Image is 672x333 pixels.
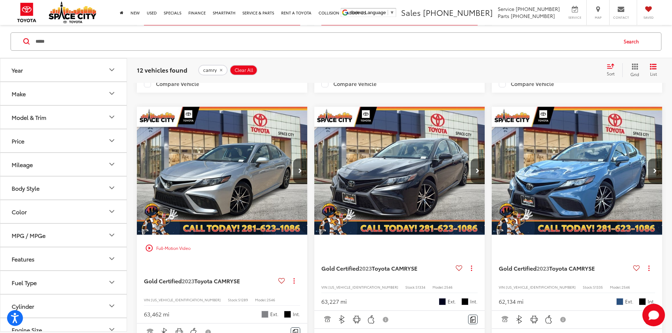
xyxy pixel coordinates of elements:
span: SE [588,264,595,272]
span: Gold Certified [144,277,182,285]
span: Stock: [583,284,593,290]
div: 63,227 mi [321,297,347,306]
div: MPG / MPGe [108,231,116,239]
span: Celestial Silver Metallic [261,311,268,318]
span: Saved [641,15,656,20]
span: Stock: [228,297,238,302]
img: Adaptive Cruise Control [323,315,332,324]
span: VIN: [499,284,506,290]
span: Map [590,15,606,20]
div: Make [108,89,116,98]
div: 63,462 mi [144,310,169,318]
svg: Start Chat [642,304,665,326]
div: Features [12,255,35,262]
button: Actions [288,275,300,287]
span: dropdown dots [293,278,295,284]
div: Color [12,208,27,215]
span: Ext. [448,298,456,305]
span: Midnight Black Metal [439,298,446,305]
div: Body Style [12,184,40,191]
span: [PHONE_NUMBER] [511,12,555,19]
img: Comments [470,316,476,322]
span: Gold Certified [321,264,359,272]
button: Clear All [230,64,258,75]
img: Android Auto [530,315,539,324]
div: 62,134 mi [499,297,523,306]
img: 2023 Toyota CAMRY SE SEDAN FWD [137,107,308,235]
span: [PHONE_NUMBER] [423,7,493,18]
span: S1335 [593,284,603,290]
span: Black [461,298,468,305]
div: Model & Trim [12,113,46,120]
div: Body Style [108,184,116,192]
img: Apple CarPlay [367,315,376,324]
button: Actions [465,262,478,275]
span: Cavalry Blue [616,298,623,305]
div: 2023 Toyota CAMRY SE 0 [314,107,485,235]
span: 2023 [537,264,549,272]
img: Android Auto [352,315,361,324]
input: Search by Make, Model, or Keyword [35,33,617,50]
img: Space City Toyota [49,1,96,23]
span: Stock: [405,284,416,290]
div: Mileage [12,161,33,167]
button: MPG / MPGeMPG / MPGe [0,223,127,246]
a: Gold Certified2023Toyota CAMRYSE [499,264,630,272]
div: Mileage [108,160,116,168]
span: Sort [607,70,615,76]
button: FeaturesFeatures [0,247,127,270]
button: Body StyleBody Style [0,176,127,199]
div: Year [108,66,116,74]
button: Comments [468,315,478,324]
span: dropdown dots [471,265,472,271]
button: Model & TrimModel & Trim [0,105,127,128]
label: Compare Vehicle [499,80,554,87]
span: 2023 [182,277,194,285]
span: Clear All [235,67,253,73]
span: Black [639,298,646,305]
button: List View [644,63,662,77]
button: Next image [293,159,307,183]
div: Features [108,254,116,263]
button: ColorColor [0,200,127,223]
img: 2023 Toyota CAMRY SE SEDAN FWD [314,107,485,235]
span: S1289 [238,297,248,302]
span: SE [234,277,240,285]
button: CylinderCylinder [0,294,127,317]
span: Toyota CAMRY [372,264,411,272]
button: MakeMake [0,82,127,105]
span: Ext. [625,298,634,305]
span: 2546 [444,284,453,290]
span: Model: [610,284,622,290]
button: MileageMileage [0,153,127,175]
span: 12 vehicles found [137,65,187,74]
img: Bluetooth® [338,315,346,324]
div: Make [12,90,26,97]
img: Apple CarPlay [544,315,553,324]
button: View Disclaimer [557,312,569,327]
button: Next image [471,159,485,183]
span: [US_VEHICLE_IDENTIFICATION_NUMBER] [151,297,221,302]
span: Parts [498,12,509,19]
a: Select Language​ [351,10,394,15]
a: Gold Certified2023Toyota CAMRYSE [321,264,453,272]
span: Contact [613,15,629,20]
label: Compare Vehicle [321,80,377,87]
span: VIN: [144,297,151,302]
div: Color [108,207,116,216]
div: 2023 Toyota CAMRY SE 0 [491,107,663,235]
span: Gold Certified [499,264,537,272]
button: Grid View [622,63,644,77]
span: 2546 [622,284,630,290]
div: 2023 Toyota CAMRY SE 0 [137,107,308,235]
div: Engine Size [12,326,42,333]
span: Int. [648,298,655,305]
span: Select Language [351,10,386,15]
span: S1334 [416,284,425,290]
button: remove camry [198,64,228,75]
span: camry [203,67,217,73]
div: Cylinder [12,302,34,309]
div: Cylinder [108,302,116,310]
div: Price [108,136,116,145]
button: View Disclaimer [380,312,392,327]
